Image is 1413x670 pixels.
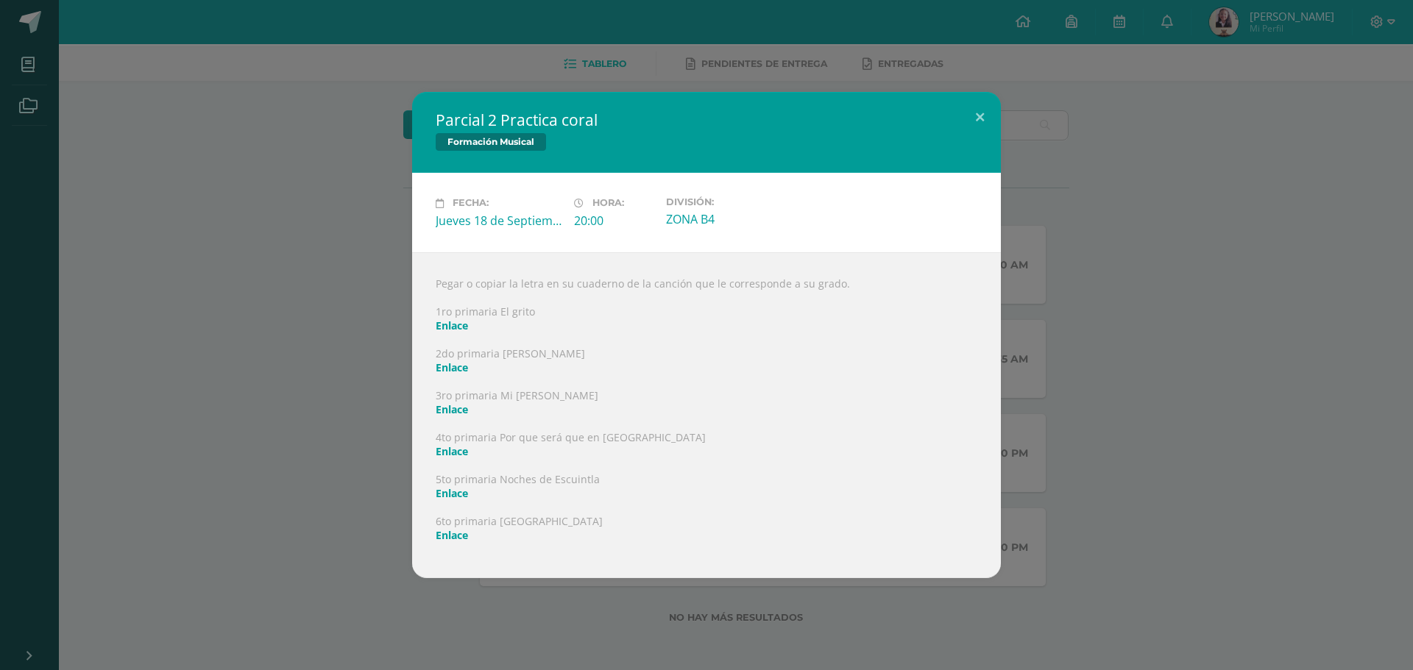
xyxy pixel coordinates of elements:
[959,92,1001,142] button: Close (Esc)
[436,110,977,130] h2: Parcial 2 Practica coral
[436,402,468,416] a: Enlace
[436,318,468,332] a: Enlace
[574,213,654,229] div: 20:00
[412,252,1001,578] div: Pegar o copiar la letra en su cuaderno de la canción que le corresponde a su grado. 1ro primaria ...
[592,198,624,209] span: Hora:
[436,213,562,229] div: Jueves 18 de Septiembre
[666,211,793,227] div: ZONA B4
[436,360,468,374] a: Enlace
[436,486,468,500] a: Enlace
[453,198,489,209] span: Fecha:
[436,444,468,458] a: Enlace
[436,528,468,542] a: Enlace
[666,196,793,207] label: División:
[436,133,546,151] span: Formación Musical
